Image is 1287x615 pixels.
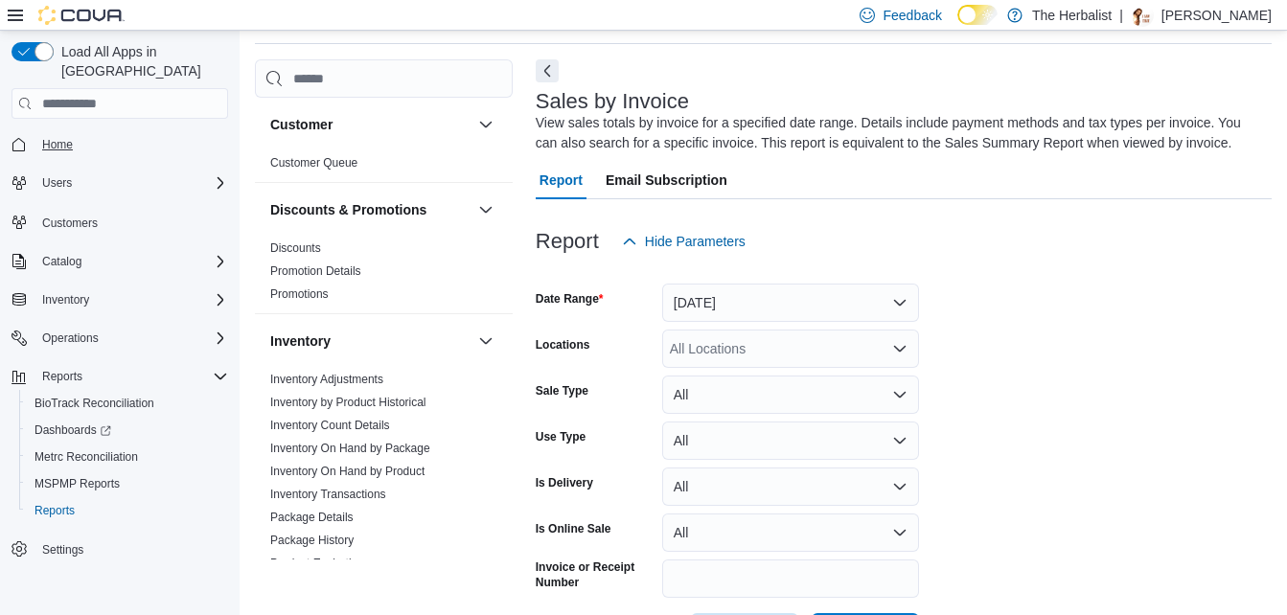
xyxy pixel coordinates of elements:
[255,237,513,313] div: Discounts & Promotions
[34,365,90,388] button: Reports
[4,208,236,236] button: Customers
[42,137,73,152] span: Home
[27,445,228,468] span: Metrc Reconciliation
[34,538,91,561] a: Settings
[270,372,383,387] span: Inventory Adjustments
[270,241,321,255] a: Discounts
[42,292,89,307] span: Inventory
[270,115,471,134] button: Customer
[662,376,919,414] button: All
[270,487,386,502] span: Inventory Transactions
[270,419,390,432] a: Inventory Count Details
[4,535,236,563] button: Settings
[34,132,228,156] span: Home
[270,240,321,256] span: Discounts
[1131,4,1154,27] div: Mayra Robinson
[536,383,588,399] label: Sale Type
[42,542,83,558] span: Settings
[42,330,99,346] span: Operations
[42,216,98,231] span: Customers
[270,464,425,479] span: Inventory On Hand by Product
[4,248,236,275] button: Catalog
[270,441,430,456] span: Inventory On Hand by Package
[19,470,236,497] button: MSPMP Reports
[27,419,119,442] a: Dashboards
[4,170,236,196] button: Users
[662,284,919,322] button: [DATE]
[34,250,89,273] button: Catalog
[892,341,908,356] button: Open list of options
[1032,4,1112,27] p: The Herbalist
[4,325,236,352] button: Operations
[536,90,689,113] h3: Sales by Invoice
[883,6,941,25] span: Feedback
[27,499,228,522] span: Reports
[34,250,228,273] span: Catalog
[27,499,82,522] a: Reports
[38,6,125,25] img: Cova
[270,287,329,301] a: Promotions
[19,417,236,444] a: Dashboards
[957,25,958,26] span: Dark Mode
[42,175,72,191] span: Users
[11,123,228,613] nav: Complex example
[270,533,354,548] span: Package History
[34,327,228,350] span: Operations
[34,422,111,438] span: Dashboards
[270,557,370,570] a: Product Expirations
[42,369,82,384] span: Reports
[34,212,105,235] a: Customers
[536,291,604,307] label: Date Range
[4,363,236,390] button: Reports
[270,511,354,524] a: Package Details
[536,521,611,536] label: Is Online Sale
[27,472,127,495] a: MSPMP Reports
[4,286,236,313] button: Inventory
[536,59,559,82] button: Next
[270,510,354,525] span: Package Details
[34,171,80,194] button: Users
[270,373,383,386] a: Inventory Adjustments
[270,534,354,547] a: Package History
[34,327,106,350] button: Operations
[34,396,154,411] span: BioTrack Reconciliation
[645,232,746,251] span: Hide Parameters
[662,467,919,506] button: All
[34,288,97,311] button: Inventory
[957,5,998,25] input: Dark Mode
[606,161,727,199] span: Email Subscription
[270,200,426,219] h3: Discounts & Promotions
[19,444,236,470] button: Metrc Reconciliation
[614,222,753,261] button: Hide Parameters
[270,418,390,433] span: Inventory Count Details
[270,200,471,219] button: Discounts & Promotions
[27,392,162,415] a: BioTrack Reconciliation
[34,171,228,194] span: Users
[270,465,425,478] a: Inventory On Hand by Product
[34,133,80,156] a: Home
[270,115,333,134] h3: Customer
[540,161,583,199] span: Report
[270,488,386,501] a: Inventory Transactions
[474,330,497,353] button: Inventory
[662,513,919,552] button: All
[34,210,228,234] span: Customers
[536,230,599,253] h3: Report
[42,254,81,269] span: Catalog
[270,331,331,351] h3: Inventory
[662,421,919,460] button: All
[19,497,236,524] button: Reports
[19,390,236,417] button: BioTrack Reconciliation
[536,429,586,444] label: Use Type
[1161,4,1272,27] p: [PERSON_NAME]
[270,556,370,571] span: Product Expirations
[536,113,1262,153] div: View sales totals by invoice for a specified date range. Details include payment methods and tax ...
[34,503,75,518] span: Reports
[474,113,497,136] button: Customer
[34,537,228,561] span: Settings
[255,151,513,182] div: Customer
[27,472,228,495] span: MSPMP Reports
[27,445,146,468] a: Metrc Reconciliation
[536,475,593,490] label: Is Delivery
[270,264,361,278] a: Promotion Details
